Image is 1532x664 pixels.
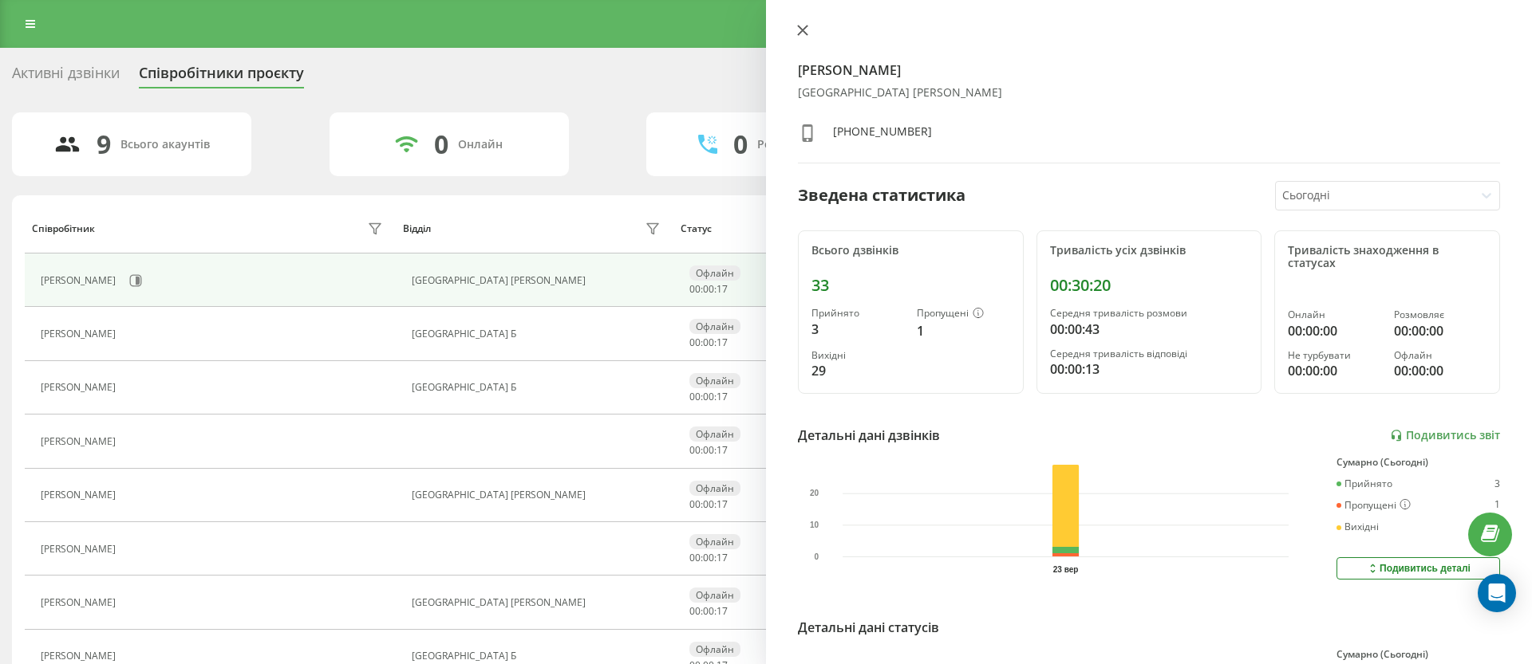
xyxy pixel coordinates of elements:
div: 00:00:43 [1050,320,1249,339]
div: Середня тривалість розмови [1050,308,1249,319]
span: 17 [717,443,728,457]
div: Статус [681,223,712,234]
span: 00 [689,443,701,457]
div: : : [689,606,728,617]
div: Пропущені [1337,499,1411,512]
div: [PERSON_NAME] [41,436,120,447]
div: 00:00:13 [1050,360,1249,379]
div: Офлайн [689,319,740,334]
div: [PHONE_NUMBER] [833,124,932,147]
div: Вихідні [811,350,904,361]
div: Всього акаунтів [120,138,210,151]
span: 00 [703,604,714,618]
div: Розмовляють [757,138,835,151]
div: 0 [733,129,748,159]
div: Прийнято [1337,478,1392,489]
div: 0 [434,129,448,159]
div: Офлайн [689,534,740,549]
div: Пропущені [917,308,1009,320]
div: Офлайн [689,481,740,496]
div: [PERSON_NAME] [41,382,120,393]
span: 00 [689,497,701,511]
span: 00 [703,282,714,296]
span: 17 [717,390,728,403]
span: 17 [717,551,728,564]
div: Сумарно (Сьогодні) [1337,457,1500,468]
span: 00 [703,497,714,511]
div: 00:30:20 [1050,276,1249,295]
div: Офлайн [689,265,740,281]
span: 17 [717,604,728,618]
div: : : [689,499,728,510]
div: 9 [97,129,111,159]
div: 29 [811,361,904,380]
text: 10 [810,521,819,529]
span: 00 [689,390,701,403]
div: 00:00:00 [1394,361,1487,380]
div: Тривалість усіх дзвінків [1050,244,1249,257]
div: Всього дзвінків [811,244,1010,257]
div: Офлайн [689,426,740,442]
div: [PERSON_NAME] [41,650,120,662]
div: Тривалість знаходження в статусах [1288,244,1487,271]
div: [GEOGRAPHIC_DATA] [PERSON_NAME] [412,597,665,608]
div: : : [689,445,728,456]
div: [PERSON_NAME] [41,544,120,555]
div: : : [689,552,728,564]
span: 00 [689,282,701,296]
span: 17 [717,336,728,349]
div: Вихідні [1337,521,1379,532]
div: 33 [811,276,1010,295]
div: Open Intercom Messenger [1478,574,1516,612]
div: Детальні дані дзвінків [798,426,940,445]
div: Прийнято [811,308,904,319]
div: Співробітник [32,223,95,234]
span: 17 [717,282,728,296]
div: : : [689,284,728,295]
div: 3 [1494,478,1500,489]
text: 0 [815,552,819,561]
div: Офлайн [689,642,740,657]
div: [GEOGRAPHIC_DATA] [PERSON_NAME] [798,86,1500,100]
button: Подивитись деталі [1337,557,1500,580]
div: Офлайн [689,587,740,603]
div: 1 [1494,499,1500,512]
span: 00 [689,336,701,349]
div: 00:00:00 [1288,321,1380,340]
div: Зведена статистика [798,183,965,207]
div: [GEOGRAPHIC_DATA] [PERSON_NAME] [412,489,665,501]
div: Активні дзвінки [12,65,120,89]
span: 00 [703,390,714,403]
div: Не турбувати [1288,350,1380,361]
text: 23 вер [1053,565,1079,574]
div: Онлайн [458,138,503,151]
div: [PERSON_NAME] [41,328,120,340]
div: [PERSON_NAME] [41,489,120,501]
div: Співробітники проєкту [139,65,304,89]
div: [GEOGRAPHIC_DATA] Б [412,382,665,393]
div: [PERSON_NAME] [41,597,120,608]
span: 00 [689,551,701,564]
span: 00 [703,336,714,349]
h4: [PERSON_NAME] [798,61,1500,80]
div: Онлайн [1288,309,1380,320]
span: 00 [703,443,714,457]
span: 00 [703,551,714,564]
div: [GEOGRAPHIC_DATA] Б [412,650,665,662]
div: : : [689,337,728,348]
div: Офлайн [1394,350,1487,361]
span: 17 [717,497,728,511]
text: 20 [810,489,819,497]
div: : : [689,391,728,403]
div: Відділ [403,223,431,234]
div: Офлайн [689,373,740,388]
div: Сумарно (Сьогодні) [1337,649,1500,660]
div: [GEOGRAPHIC_DATA] [PERSON_NAME] [412,275,665,286]
div: Детальні дані статусів [798,618,939,637]
div: Подивитись деталі [1366,562,1471,575]
div: [PERSON_NAME] [41,275,120,286]
div: 00:00:00 [1394,321,1487,340]
div: Розмовляє [1394,309,1487,320]
div: 1 [917,321,1009,340]
div: [GEOGRAPHIC_DATA] Б [412,328,665,340]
